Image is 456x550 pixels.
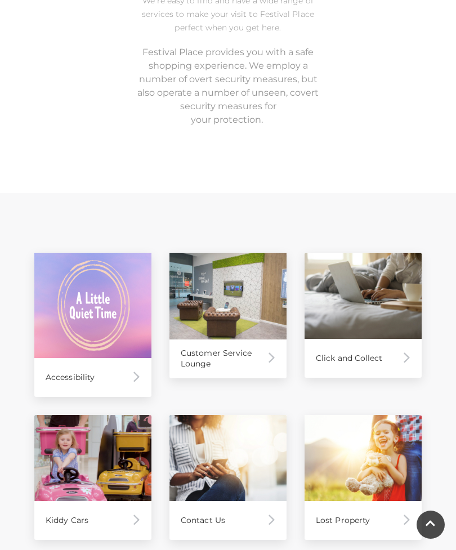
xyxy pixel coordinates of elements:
a: Lost Property [305,415,422,540]
a: Kiddy Cars [34,415,151,540]
span: your protection. [191,114,263,125]
a: Contact Us [169,415,287,540]
a: Click and Collect [305,253,422,378]
div: Accessibility [34,358,151,397]
div: Lost Property [305,501,422,540]
div: Contact Us [169,501,287,540]
a: Customer Service Lounge [169,253,287,378]
div: Customer Service Lounge [169,339,287,378]
a: Accessibility [34,253,151,397]
div: Click and Collect [305,339,422,378]
div: Kiddy Cars [34,501,151,540]
span: Festival Place provides you with a safe shopping experience. We employ a number of overt security... [137,47,319,111]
